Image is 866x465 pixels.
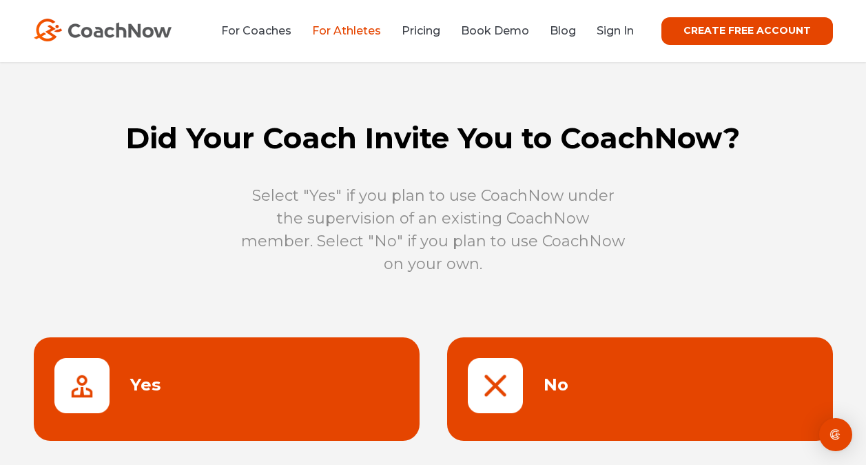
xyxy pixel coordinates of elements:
[240,184,626,275] p: Select "Yes" if you plan to use CoachNow under the supervision of an existing CoachNow member. Se...
[661,17,833,45] a: CREATE FREE ACCOUNT
[819,418,852,451] div: Open Intercom Messenger
[20,121,847,157] h1: Did Your Coach Invite You to CoachNow?
[550,24,576,37] a: Blog
[597,24,634,37] a: Sign In
[402,24,440,37] a: Pricing
[221,24,291,37] a: For Coaches
[461,24,529,37] a: Book Demo
[34,19,172,41] img: CoachNow Logo
[312,24,381,37] a: For Athletes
